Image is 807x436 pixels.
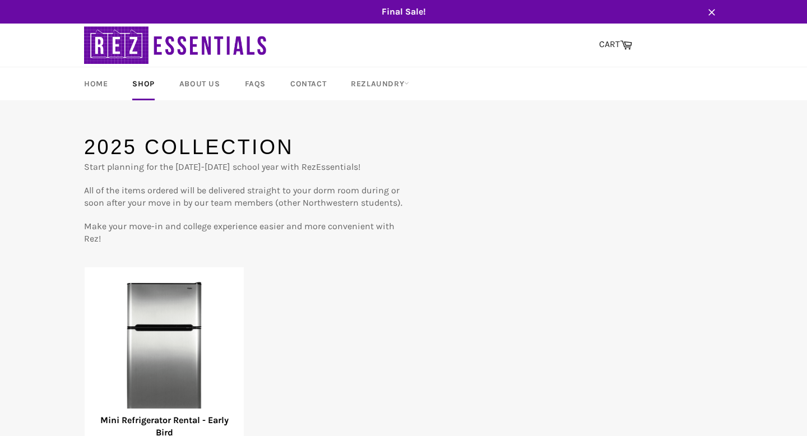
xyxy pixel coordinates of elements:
span: Final Sale! [73,6,734,18]
img: Mini Refrigerator Rental - Early Bird [99,282,230,413]
a: Shop [121,67,165,100]
p: Make your move-in and college experience easier and more convenient with Rez! [84,220,403,245]
p: Start planning for the [DATE]-[DATE] school year with RezEssentials! [84,161,403,173]
h1: 2025 Collection [84,133,403,161]
a: RezLaundry [340,67,420,100]
a: Contact [279,67,337,100]
a: CART [593,33,638,57]
a: FAQs [234,67,277,100]
a: About Us [168,67,231,100]
a: Home [73,67,119,100]
img: RezEssentials [84,24,269,67]
p: All of the items ordered will be delivered straight to your dorm room during or soon after your m... [84,184,403,209]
